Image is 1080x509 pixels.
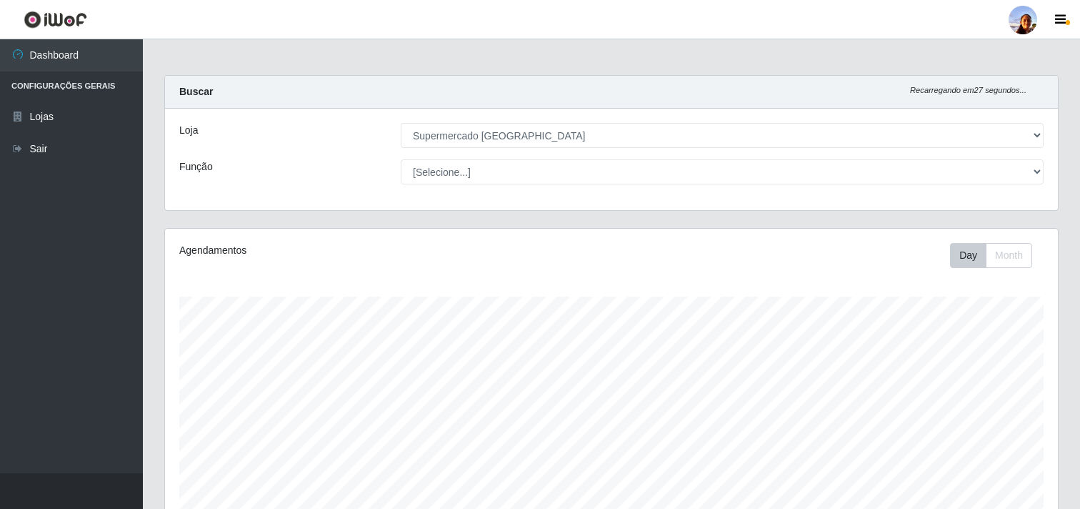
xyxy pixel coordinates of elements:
img: CoreUI Logo [24,11,87,29]
button: Month [986,243,1032,268]
div: Agendamentos [179,243,527,258]
label: Loja [179,123,198,138]
div: First group [950,243,1032,268]
div: Toolbar with button groups [950,243,1044,268]
label: Função [179,159,213,174]
button: Day [950,243,986,268]
strong: Buscar [179,86,213,97]
i: Recarregando em 27 segundos... [910,86,1026,94]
